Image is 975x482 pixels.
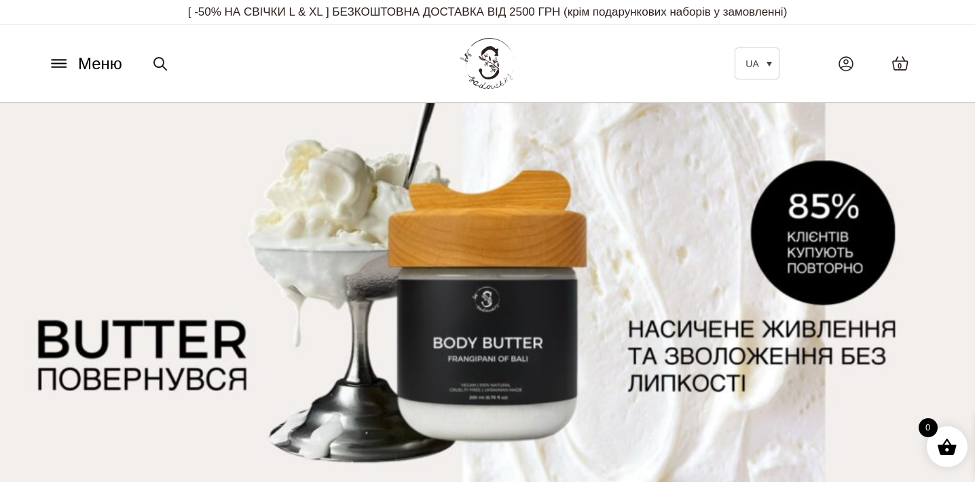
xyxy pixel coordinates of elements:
[878,42,923,85] a: 0
[898,60,902,72] span: 0
[735,48,779,79] a: UA
[460,38,515,89] img: BY SADOVSKIY
[919,418,938,437] span: 0
[44,51,126,77] button: Меню
[78,52,122,76] span: Меню
[746,58,758,69] span: UA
